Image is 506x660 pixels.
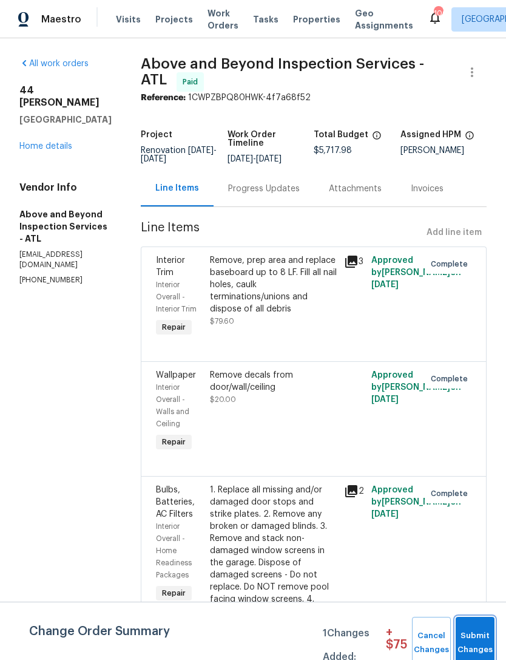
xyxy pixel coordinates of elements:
div: Invoices [411,183,444,195]
span: Tasks [253,15,278,24]
span: Line Items [141,222,422,244]
span: Cancel Changes [418,629,445,657]
span: Approved by [PERSON_NAME] on [371,256,461,289]
span: Geo Assignments [355,7,413,32]
span: [DATE] [371,281,399,289]
span: Complete [431,488,473,500]
span: Visits [116,13,141,26]
span: Projects [155,13,193,26]
h5: Work Order Timeline [228,131,314,148]
b: Reference: [141,94,186,102]
div: Progress Updates [228,183,300,195]
span: Complete [431,373,473,385]
h4: Vendor Info [19,182,112,194]
span: - [141,146,217,163]
span: [DATE] [371,395,399,404]
div: 3 [344,254,363,269]
a: All work orders [19,60,89,68]
span: Submit Changes [462,629,488,657]
h5: Above and Beyond Inspection Services - ATL [19,208,112,245]
div: Line Items [155,182,199,194]
p: [EMAIL_ADDRESS][DOMAIN_NAME] [19,250,112,270]
span: Repair [157,587,191,599]
span: Wallpaper [156,371,196,379]
span: Interior Overall - Walls and Ceiling [156,384,189,427]
span: Paid [183,76,203,88]
div: 1CWPZBPQ80HWK-4f7a68f52 [141,92,487,104]
span: Properties [293,13,340,26]
span: The total cost of line items that have been proposed by Opendoor. This sum includes line items th... [372,131,382,146]
span: Bulbs, Batteries, AC Filters [156,486,195,519]
span: Approved by [PERSON_NAME] on [371,486,461,519]
span: Complete [431,258,473,270]
div: 106 [434,7,442,19]
span: [DATE] [371,510,399,519]
a: Home details [19,142,72,151]
span: Interior Trim [156,256,185,277]
span: Approved by [PERSON_NAME] on [371,371,461,404]
p: [PHONE_NUMBER] [19,275,112,285]
span: [DATE] [141,155,166,163]
span: Above and Beyond Inspection Services - ATL [141,56,424,87]
span: [DATE] [228,155,253,163]
span: $5,717.98 [314,146,352,155]
h5: Total Budget [314,131,368,139]
div: 2 [344,484,363,498]
span: Maestro [41,13,81,26]
span: Work Orders [207,7,238,32]
h5: Project [141,131,172,139]
h5: [GEOGRAPHIC_DATA] [19,114,112,126]
span: The hpm assigned to this work order. [465,131,474,146]
span: $79.60 [210,318,234,325]
div: [PERSON_NAME] [400,146,487,155]
div: Remove, prep area and replace baseboard up to 8 LF. Fill all nail holes, caulk terminations/union... [210,254,337,315]
span: Repair [157,436,191,448]
span: Repair [157,321,191,333]
span: $20.00 [210,396,236,403]
span: [DATE] [256,155,282,163]
h2: 44 [PERSON_NAME] [19,84,112,109]
span: - [228,155,282,163]
div: Attachments [329,183,382,195]
span: Interior Overall - Interior Trim [156,281,197,313]
span: Interior Overall - Home Readiness Packages [156,523,192,579]
span: [DATE] [188,146,214,155]
h5: Assigned HPM [400,131,461,139]
span: Renovation [141,146,217,163]
div: Remove decals from door/wall/ceiling [210,369,337,393]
